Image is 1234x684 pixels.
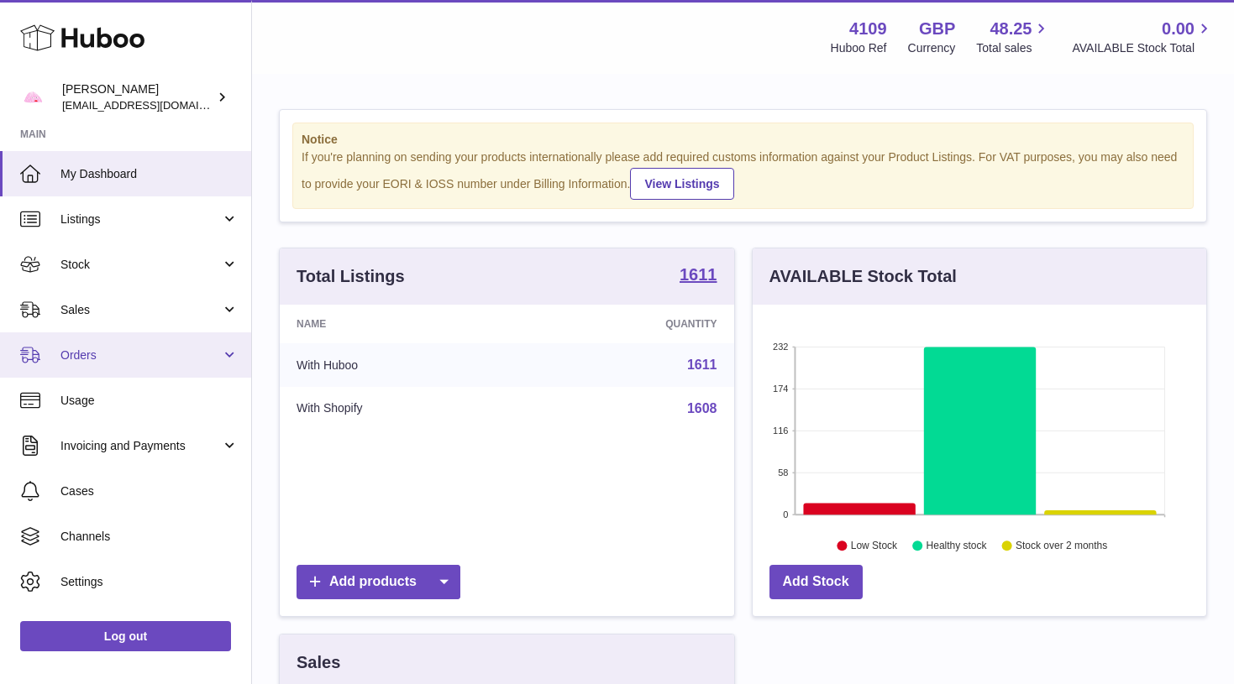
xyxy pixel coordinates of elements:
a: View Listings [630,168,733,200]
text: 116 [773,426,788,436]
text: 58 [778,467,788,478]
div: If you're planning on sending your products internationally please add required customs informati... [302,149,1184,200]
text: Low Stock [850,540,897,551]
div: Currency [908,40,956,56]
span: AVAILABLE Stock Total [1072,40,1214,56]
span: Cases [60,483,239,499]
span: Stock [60,257,221,273]
th: Quantity [524,305,733,343]
text: 232 [773,342,788,352]
a: 48.25 Total sales [976,18,1051,56]
span: Orders [60,347,221,363]
span: Listings [60,211,221,227]
a: 0.00 AVAILABLE Stock Total [1072,18,1214,56]
th: Name [280,305,524,343]
td: With Huboo [280,343,524,387]
text: Healthy stock [926,540,987,551]
strong: 4109 [849,18,887,40]
span: Usage [60,393,239,409]
div: Huboo Ref [831,40,887,56]
a: 1611 [680,266,717,286]
span: Settings [60,574,239,590]
a: 1608 [687,401,717,415]
div: [PERSON_NAME] [62,81,213,113]
span: Invoicing and Payments [60,438,221,454]
h3: Sales [297,651,340,674]
h3: AVAILABLE Stock Total [769,265,957,288]
strong: GBP [919,18,955,40]
a: Add products [297,565,460,599]
h3: Total Listings [297,265,405,288]
text: Stock over 2 months [1016,540,1107,551]
span: Total sales [976,40,1051,56]
img: hello@limpetstore.com [20,85,45,110]
span: Channels [60,529,239,545]
strong: Notice [302,132,1184,148]
span: My Dashboard [60,166,239,182]
span: Sales [60,302,221,318]
a: Log out [20,621,231,651]
text: 174 [773,384,788,394]
strong: 1611 [680,266,717,283]
a: 1611 [687,358,717,372]
text: 0 [783,509,788,520]
span: 48.25 [990,18,1032,40]
span: [EMAIL_ADDRESS][DOMAIN_NAME] [62,98,247,112]
td: With Shopify [280,387,524,431]
span: 0.00 [1162,18,1195,40]
a: Add Stock [769,565,863,599]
